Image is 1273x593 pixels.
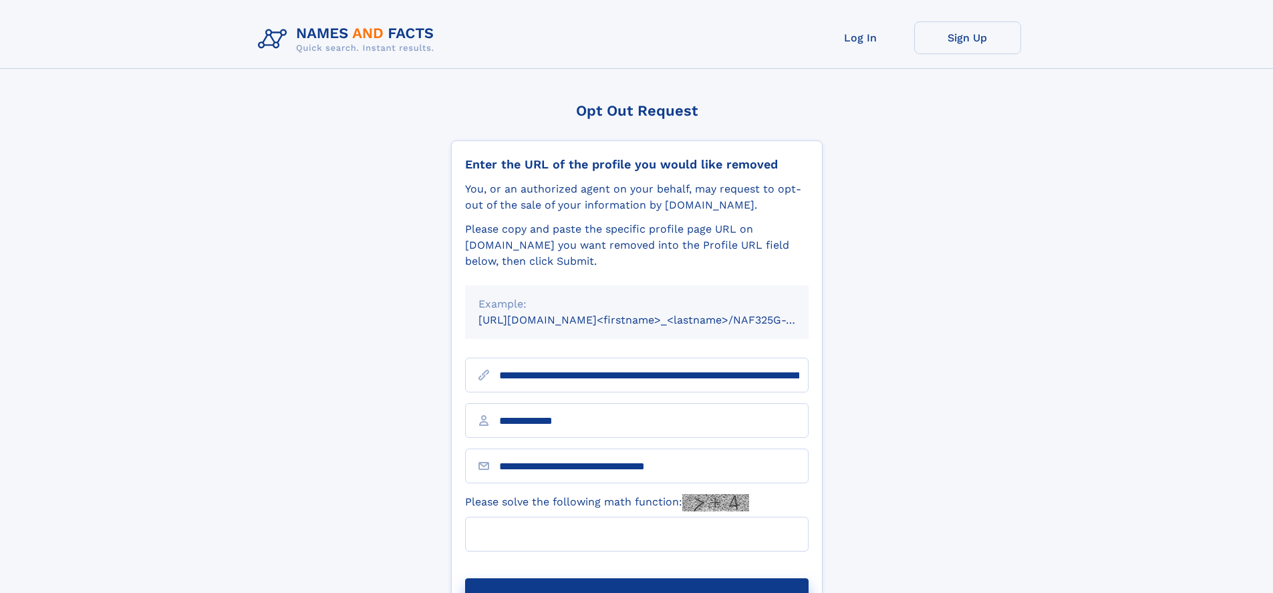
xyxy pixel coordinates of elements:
[914,21,1021,54] a: Sign Up
[465,157,809,172] div: Enter the URL of the profile you would like removed
[478,296,795,312] div: Example:
[465,181,809,213] div: You, or an authorized agent on your behalf, may request to opt-out of the sale of your informatio...
[451,102,823,119] div: Opt Out Request
[253,21,445,57] img: Logo Names and Facts
[807,21,914,54] a: Log In
[478,314,834,326] small: [URL][DOMAIN_NAME]<firstname>_<lastname>/NAF325G-xxxxxxxx
[465,221,809,269] div: Please copy and paste the specific profile page URL on [DOMAIN_NAME] you want removed into the Pr...
[465,494,749,511] label: Please solve the following math function:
